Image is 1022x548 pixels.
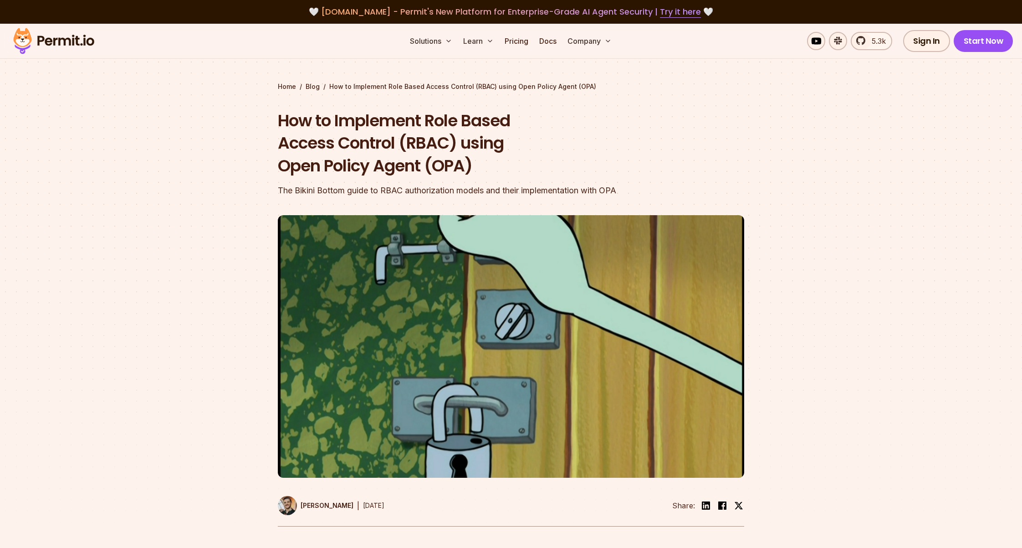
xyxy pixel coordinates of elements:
[278,82,296,91] a: Home
[501,32,532,50] a: Pricing
[306,82,320,91] a: Blog
[278,82,744,91] div: / /
[866,36,886,47] span: 5.3k
[903,30,950,52] a: Sign In
[278,496,297,515] img: Daniel Bass
[278,496,353,515] a: [PERSON_NAME]
[672,500,695,511] li: Share:
[734,501,743,510] img: twitter
[278,109,628,177] h1: How to Implement Role Based Access Control (RBAC) using Open Policy Agent (OPA)
[321,6,701,17] span: [DOMAIN_NAME] - Permit's New Platform for Enterprise-Grade AI Agent Security |
[9,26,98,57] img: Permit logo
[460,32,497,50] button: Learn
[851,32,892,50] a: 5.3k
[406,32,456,50] button: Solutions
[278,184,628,197] div: The Bikini Bottom guide to RBAC authorization models and their implementation with OPA
[536,32,560,50] a: Docs
[564,32,615,50] button: Company
[954,30,1013,52] a: Start Now
[700,500,711,511] img: linkedin
[22,5,1000,18] div: 🤍 🤍
[717,500,728,511] img: facebook
[357,500,359,511] div: |
[363,501,384,509] time: [DATE]
[301,501,353,510] p: [PERSON_NAME]
[278,215,744,478] img: How to Implement Role Based Access Control (RBAC) using Open Policy Agent (OPA)
[660,6,701,18] a: Try it here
